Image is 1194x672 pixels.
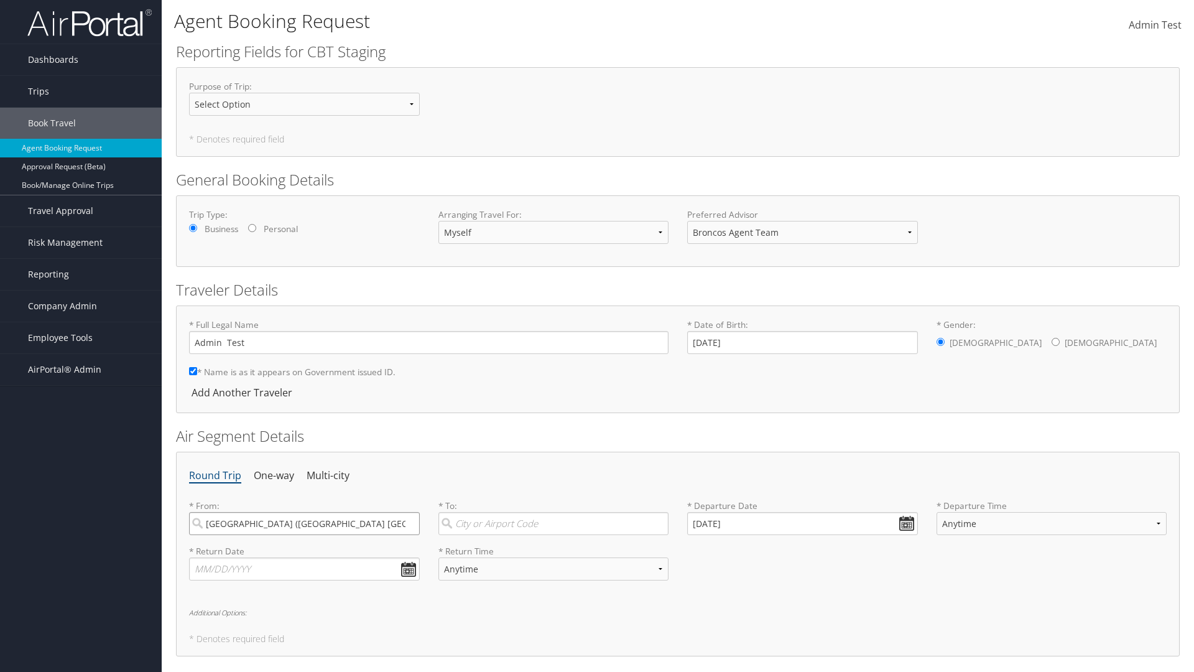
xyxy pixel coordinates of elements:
[27,8,152,37] img: airportal-logo.png
[176,41,1180,62] h2: Reporting Fields for CBT Staging
[174,8,846,34] h1: Agent Booking Request
[1065,331,1157,355] label: [DEMOGRAPHIC_DATA]
[307,465,349,487] li: Multi-city
[438,512,669,535] input: City or Airport Code
[438,545,669,558] label: * Return Time
[28,108,76,139] span: Book Travel
[937,500,1167,545] label: * Departure Time
[687,331,918,354] input: * Date of Birth:
[189,360,396,383] label: * Name is as it appears on Government issued ID.
[189,385,298,400] div: Add Another Traveler
[189,465,241,487] li: Round Trip
[189,319,669,354] label: * Full Legal Name
[189,367,197,375] input: * Name is as it appears on Government issued ID.
[189,208,420,221] label: Trip Type:
[1052,338,1060,346] input: * Gender:[DEMOGRAPHIC_DATA][DEMOGRAPHIC_DATA]
[264,223,298,235] label: Personal
[176,279,1180,301] h2: Traveler Details
[687,512,918,535] input: MM/DD/YYYY
[28,44,78,75] span: Dashboards
[189,135,1167,144] h5: * Denotes required field
[28,354,101,385] span: AirPortal® Admin
[438,208,669,221] label: Arranging Travel For:
[189,80,420,126] label: Purpose of Trip :
[28,291,97,322] span: Company Admin
[28,76,49,107] span: Trips
[937,319,1167,356] label: * Gender:
[254,465,294,487] li: One-way
[28,259,69,290] span: Reporting
[687,500,918,512] label: * Departure Date
[189,512,420,535] input: City or Airport Code
[687,319,918,354] label: * Date of Birth:
[438,500,669,535] label: * To:
[189,635,1167,643] h5: * Denotes required field
[176,426,1180,447] h2: Air Segment Details
[189,500,420,535] label: * From:
[189,558,420,581] input: MM/DD/YYYY
[189,93,420,116] select: Purpose of Trip:
[687,208,918,221] label: Preferred Advisor
[205,223,238,235] label: Business
[937,338,945,346] input: * Gender:[DEMOGRAPHIC_DATA][DEMOGRAPHIC_DATA]
[176,169,1180,190] h2: General Booking Details
[937,512,1167,535] select: * Departure Time
[189,331,669,354] input: * Full Legal Name
[189,545,420,558] label: * Return Date
[28,322,93,353] span: Employee Tools
[1129,18,1182,32] span: Admin Test
[189,609,1167,616] h6: Additional Options:
[28,227,103,258] span: Risk Management
[950,331,1042,355] label: [DEMOGRAPHIC_DATA]
[1129,6,1182,45] a: Admin Test
[28,195,93,226] span: Travel Approval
